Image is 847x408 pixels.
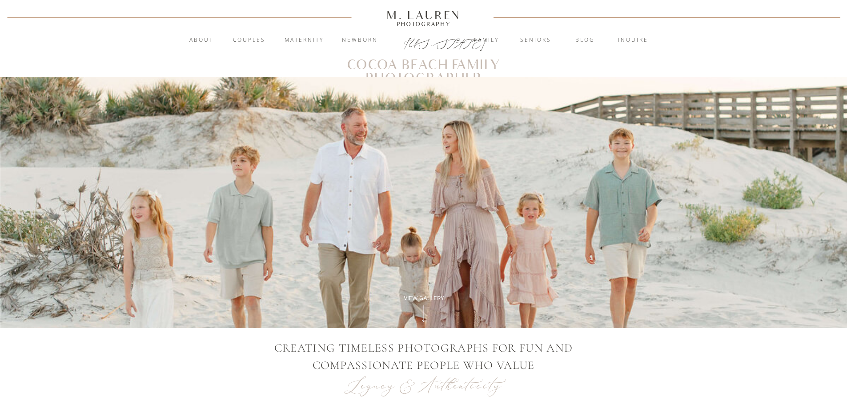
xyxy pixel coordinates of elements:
[340,374,508,397] p: Legacy & Authenticity
[462,36,510,45] a: Family
[383,22,465,26] a: Photography
[394,294,454,302] a: View Gallery
[512,36,560,45] a: Seniors
[240,339,607,374] p: CREATING TIMELESS PHOTOGRAPHS FOR Fun AND COMPASSIONATE PEOPLE WHO VALUE
[287,59,560,72] h1: Cocoa Beach Family Photographer
[360,10,487,20] a: M. Lauren
[404,36,444,47] a: [US_STATE]
[336,36,384,45] a: Newborn
[561,36,609,45] a: blog
[280,36,328,45] a: Maternity
[225,36,273,45] a: Couples
[609,36,657,45] a: inquire
[185,36,219,45] a: About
